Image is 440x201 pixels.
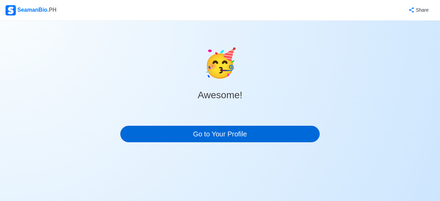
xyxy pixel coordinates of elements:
[5,5,16,15] img: Logo
[47,7,57,13] span: .PH
[203,43,237,84] span: celebrate
[401,3,434,17] button: Share
[120,126,320,142] a: Go to Your Profile
[198,89,242,101] h3: Awesome!
[5,5,56,15] div: SeamanBio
